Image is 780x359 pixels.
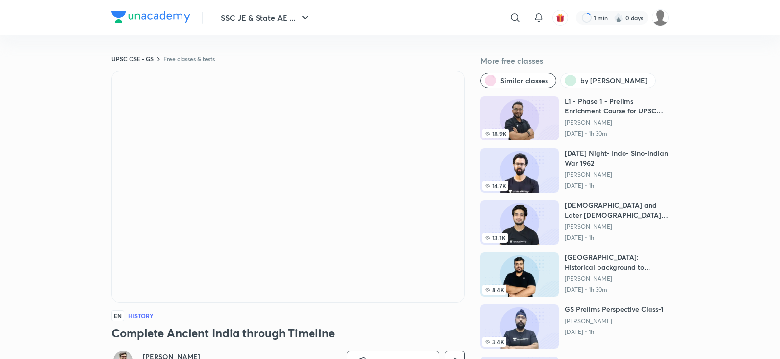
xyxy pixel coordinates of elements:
[652,9,669,26] img: Koti
[565,171,669,179] a: [PERSON_NAME]
[565,96,669,116] h6: L1 - Phase 1 - Prelims Enrichment Course for UPSC 2024 - [PERSON_NAME]
[565,148,669,168] h6: [DATE] Night- Indo- Sino-Indian War 1962
[565,317,664,325] a: [PERSON_NAME]
[580,76,648,85] span: by Abhishek Mishra
[482,337,506,347] span: 3.4K
[565,234,669,242] p: [DATE] • 1h
[111,325,465,341] h3: Complete Ancient India through Timeline
[215,8,317,28] button: SSC JE & State AE ...
[565,223,669,231] a: [PERSON_NAME]
[565,275,669,283] a: [PERSON_NAME]
[163,55,215,63] a: Free classes & tests
[482,181,508,191] span: 14.7K
[565,119,669,127] a: [PERSON_NAME]
[565,252,669,272] h6: [GEOGRAPHIC_DATA]: Historical background to takeover by Taliban
[111,11,190,23] img: Company Logo
[480,55,669,67] h5: More free classes
[565,130,669,138] p: [DATE] • 1h 30m
[128,313,154,319] h4: History
[565,200,669,220] h6: [DEMOGRAPHIC_DATA] and Later [DEMOGRAPHIC_DATA] Period - Quarantine Series - Part 2
[112,71,464,302] iframe: Class
[482,233,508,243] span: 13.1K
[111,55,154,63] a: UPSC CSE - GS
[556,13,565,22] img: avatar
[560,73,656,88] button: by Abhishek Mishra
[482,285,506,295] span: 8.4K
[111,310,124,321] span: EN
[552,10,568,26] button: avatar
[565,328,664,336] p: [DATE] • 1h
[480,73,556,88] button: Similar classes
[482,129,509,138] span: 18.9K
[111,11,190,25] a: Company Logo
[500,76,548,85] span: Similar classes
[565,286,669,294] p: [DATE] • 1h 30m
[614,13,624,23] img: streak
[565,304,664,314] h6: GS Prelims Perspective Class-1
[565,182,669,190] p: [DATE] • 1h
